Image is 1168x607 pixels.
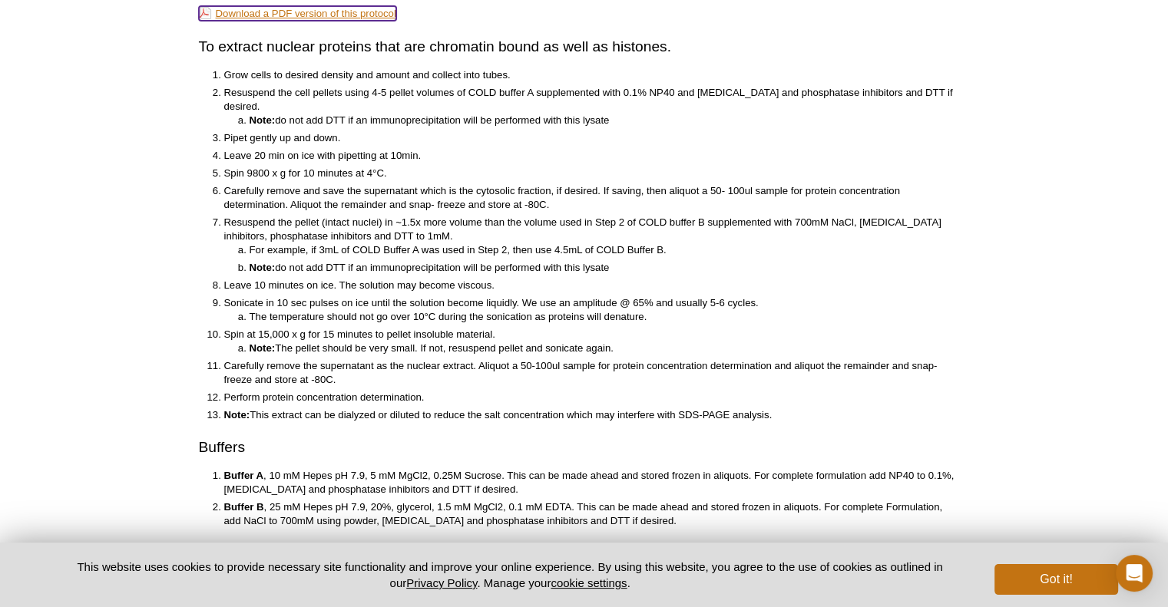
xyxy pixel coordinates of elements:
[224,216,955,275] li: Resuspend the pellet (intact nuclei) in ~1.5x more volume than the volume used in Step 2 of COLD ...
[250,310,955,324] li: The temperature should not go over 10°C during the sonication as proteins will denature.
[994,564,1117,595] button: Got it!
[51,559,970,591] p: This website uses cookies to provide necessary site functionality and improve your online experie...
[224,184,955,212] li: Carefully remove and save the supernatant which is the cytosolic fraction, if desired. If saving,...
[250,114,955,127] li: do not add DTT if an immunoprecipitation will be performed with this lysate
[224,279,955,292] li: Leave 10 minutes on ice. The solution may become viscous.
[224,409,250,421] strong: Note:
[224,391,955,404] li: Perform protein concentration determination.
[199,6,396,21] a: Download a PDF version of this protocol
[250,262,276,273] strong: Note:
[224,500,955,528] li: , 25 mM Hepes pH 7.9, 20%, glycerol, 1.5 mM MgCl2, 0.1 mM EDTA. This can be made ahead and stored...
[250,243,955,257] li: For example, if 3mL of COLD Buffer A was used in Step 2, then use 4.5mL of COLD Buffer B.
[406,576,477,589] a: Privacy Policy
[199,437,970,457] h2: Buffers
[224,131,955,145] li: Pipet gently up and down.
[224,470,264,481] strong: Buffer A
[224,68,955,82] li: Grow cells to desired density and amount and collect into tubes.
[250,114,276,126] strong: Note:
[250,341,955,355] li: The pellet should be very small. If not, resuspend pellet and sonicate again.
[224,359,955,387] li: Carefully remove the supernatant as the nuclear extract. Aliquot a 50-100ul sample for protein co...
[224,86,955,127] li: Resuspend the cell pellets using 4-5 pellet volumes of COLD buffer A supplemented with 0.1% NP40 ...
[551,576,627,589] button: cookie settings
[224,296,955,324] li: Sonicate in 10 sec pulses on ice until the solution become liquidly. We use an amplitude @ 65% an...
[224,149,955,163] li: Leave 20 min on ice with pipetting at 10min.
[250,261,955,275] li: do not add DTT if an immunoprecipitation will be performed with this lysate
[224,501,264,513] strong: Buffer B
[250,342,276,354] strong: Note:
[199,36,970,57] h2: To extract nuclear proteins that are chromatin bound as well as histones.
[224,328,955,355] li: Spin at 15,000 x g for 15 minutes to pellet insoluble material.
[224,167,955,180] li: Spin 9800 x g for 10 minutes at 4°C.
[224,469,955,496] li: , 10 mM Hepes pH 7.9, 5 mM MgCl2, 0.25M Sucrose. This can be made ahead and stored frozen in aliq...
[1116,555,1153,592] div: Open Intercom Messenger
[224,408,955,422] li: This extract can be dialyzed or diluted to reduce the salt concentration which may interfere with...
